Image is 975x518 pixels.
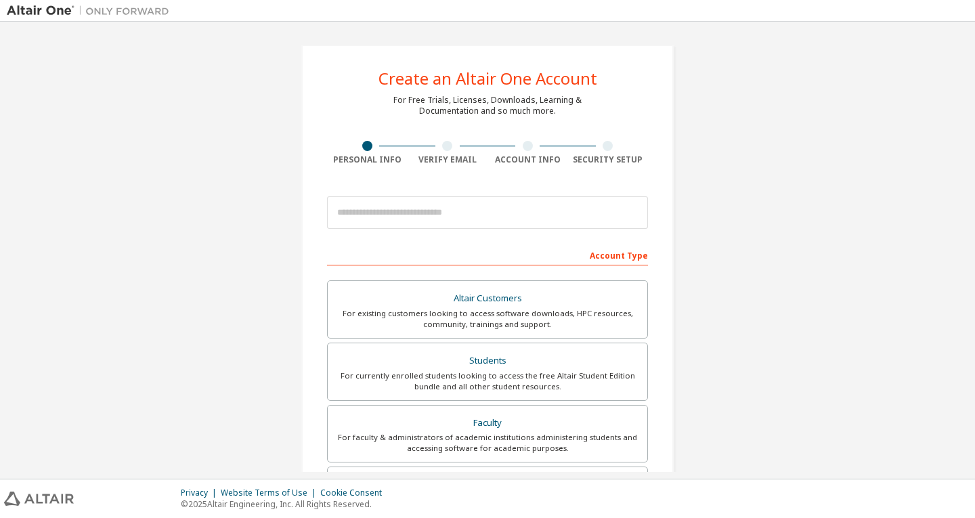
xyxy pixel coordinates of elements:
div: Security Setup [568,154,649,165]
div: For Free Trials, Licenses, Downloads, Learning & Documentation and so much more. [393,95,582,116]
div: Privacy [181,488,221,498]
div: Verify Email [408,154,488,165]
div: Students [336,351,639,370]
div: Create an Altair One Account [378,70,597,87]
div: Account Info [487,154,568,165]
div: Account Type [327,244,648,265]
p: © 2025 Altair Engineering, Inc. All Rights Reserved. [181,498,390,510]
img: Altair One [7,4,176,18]
div: Faculty [336,414,639,433]
img: altair_logo.svg [4,492,74,506]
div: Personal Info [327,154,408,165]
div: Website Terms of Use [221,488,320,498]
div: For faculty & administrators of academic institutions administering students and accessing softwa... [336,432,639,454]
div: Altair Customers [336,289,639,308]
div: Cookie Consent [320,488,390,498]
div: For existing customers looking to access software downloads, HPC resources, community, trainings ... [336,308,639,330]
div: For currently enrolled students looking to access the free Altair Student Edition bundle and all ... [336,370,639,392]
